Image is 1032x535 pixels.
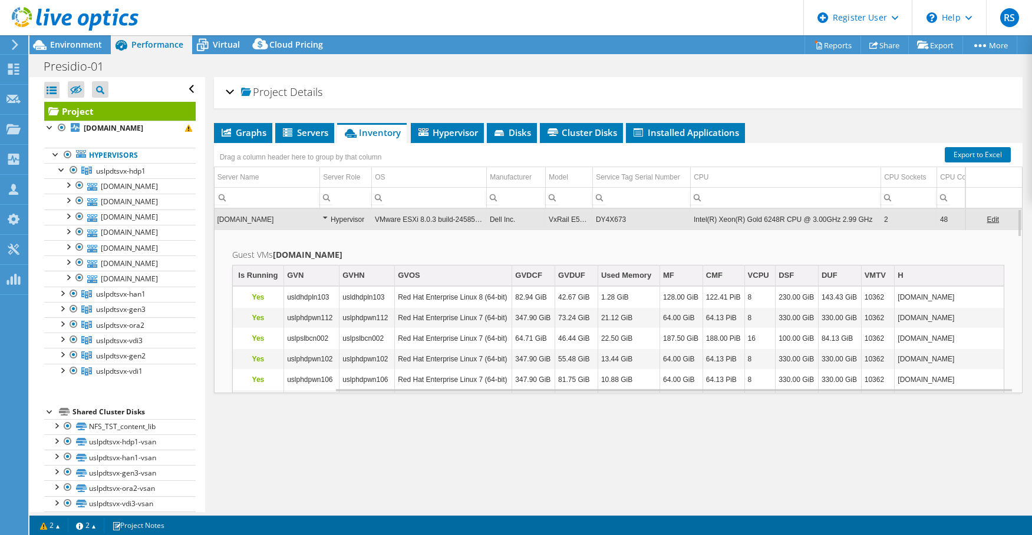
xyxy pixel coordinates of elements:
div: Server Name [217,170,259,184]
span: uslpdtsvx-gen2 [96,351,146,361]
td: Column H, Value uslpvmwhv093.apachecorp.com [895,328,1004,349]
a: uslpdtsvx-gen3 [44,302,196,317]
span: Performance [131,39,183,50]
td: Column Server Role, Filter cell [320,187,372,208]
a: Edit [987,215,999,224]
td: Column Is Running, Value Yes [233,308,284,328]
td: Column GVDUF, Value 42.67 GiB [555,287,598,308]
p: Yes [236,331,281,345]
a: 2 [32,518,68,533]
span: Details [290,85,322,99]
td: Column Server Name, Filter cell [215,187,320,208]
span: Virtual [213,39,240,50]
a: [DOMAIN_NAME] [44,210,196,225]
td: Column DUF, Value 84.13 GiB [818,328,861,349]
td: Column VMTV, Value 10362 [861,349,895,370]
td: Column H, Value uslpvmwhv093.apachecorp.com [895,370,1004,390]
a: Project [44,102,196,121]
td: Column GVN, Value usldhdpln103 [284,287,339,308]
td: Column GVDCF, Value 347.90 GiB [512,349,555,370]
td: Column DUF, Value 330.00 GiB [818,349,861,370]
div: Model [549,170,568,184]
a: [DOMAIN_NAME] [44,240,196,255]
td: Model Column [546,167,593,188]
td: Column OS, Value VMware ESXi 8.0.3 build-24585383 [371,209,486,230]
td: Server Role Column [320,167,372,188]
td: Column CMF, Value 122.41 PiB [703,287,744,308]
div: Manufacturer [490,170,532,184]
a: [DOMAIN_NAME] [44,121,196,136]
a: uslpdtsvx-vdi3-vsan [44,496,196,511]
p: Yes [236,373,281,387]
td: Column CMF, Value 64.13 PiB [703,308,744,328]
td: Column MF, Value 128.00 GiB [660,287,703,308]
td: Column VCPU, Value 8 [744,370,776,390]
td: Column GVHN, Value uslphdpwn112 [339,308,395,328]
td: OS Column [372,167,487,188]
td: Column GVN, Value uslphdpwn102 [284,349,339,370]
a: Share [860,36,909,54]
td: Manufacturer Column [487,167,546,188]
td: Column GVDCF, Value 347.90 GiB [512,370,555,390]
td: Column DUF, Value 330.00 GiB [818,370,861,390]
a: Project Notes [104,518,173,533]
td: Column GVOS, Value Red Hat Enterprise Linux 8 (64-bit) [395,287,512,308]
td: Column Is Running, Value Yes [233,370,284,390]
div: CMF [706,268,723,283]
td: Column Used Memory, Value 13.44 GiB [598,349,660,370]
td: Column CMF, Value 64.13 PiB [703,349,744,370]
td: VCPU Column [744,265,776,286]
div: Hypervisor [323,212,368,227]
div: OS [375,170,385,184]
a: uslpdtsvx-vdi3 [44,333,196,348]
div: Shared Cluster Disks [72,405,196,419]
div: Data grid [214,143,1023,393]
td: Column GVHN, Value uslphdpwn106 [339,370,395,390]
a: uslpdtsvx-hdp1 [44,163,196,178]
td: Column VMTV, Value 10362 [861,287,895,308]
td: Column DSF, Value 330.00 GiB [776,349,819,370]
td: Column VMTV, Value 10362 [861,370,895,390]
td: Column MF, Value 64.00 GiB [660,349,703,370]
td: Column MF, Value 187.50 GiB [660,328,703,349]
td: Column DSF, Value 330.00 GiB [776,370,819,390]
td: Column Server Name, Value uslpvmwhv093.apachecorp.com [214,209,319,230]
td: Column H, Value uslpvmwhv093.apachecorp.com [895,287,1004,308]
a: uslpdtsvx-hdp1-vsan [44,434,196,450]
svg: \n [927,12,937,23]
td: Column CPU Sockets, Filter cell [881,187,937,208]
a: uslpdtsvx-gen2 [44,348,196,363]
td: CPU Cores Column [937,167,987,188]
span: Installed Applications [632,127,739,138]
div: Data grid [232,265,1004,453]
td: Column MF, Value 64.00 GiB [660,308,703,328]
td: Column VCPU, Value 8 [744,349,776,370]
td: Column GVDUF, Value 55.48 GiB [555,349,598,370]
span: Disks [493,127,531,138]
td: Column GVDCF, Value 64.71 GiB [512,328,555,349]
td: Column GVDUF, Value 81.75 GiB [555,370,598,390]
td: Column GVN, Value uslphdpwn106 [284,370,339,390]
td: Column CPU, Filter cell [691,187,881,208]
td: GVDCF Column [512,265,555,286]
td: Service Tag Serial Number Column [593,167,691,188]
h1: Presidio-01 [38,60,122,73]
span: Inventory [343,127,401,138]
td: Column Is Running, Value Yes [233,349,284,370]
td: CMF Column [703,265,744,286]
div: Is Running [238,268,278,283]
a: NFS_TST_content_lib [44,419,196,434]
td: Column GVN, Value uslpslbcn002 [284,328,339,349]
span: Hypervisor [417,127,478,138]
td: Column GVDUF, Value 73.24 GiB [555,308,598,328]
a: [DOMAIN_NAME] [44,255,196,271]
td: Column OS, Filter cell [372,187,487,208]
td: DSF Column [776,265,819,286]
div: GVDCF [515,268,542,283]
p: Yes [236,311,281,325]
td: Column Manufacturer, Filter cell [487,187,546,208]
td: Column Used Memory, Value 10.88 GiB [598,370,660,390]
td: GVOS Column [395,265,512,286]
td: Column Is Running, Value Yes [233,287,284,308]
td: Column GVOS, Value Red Hat Enterprise Linux 7 (64-bit) [395,370,512,390]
